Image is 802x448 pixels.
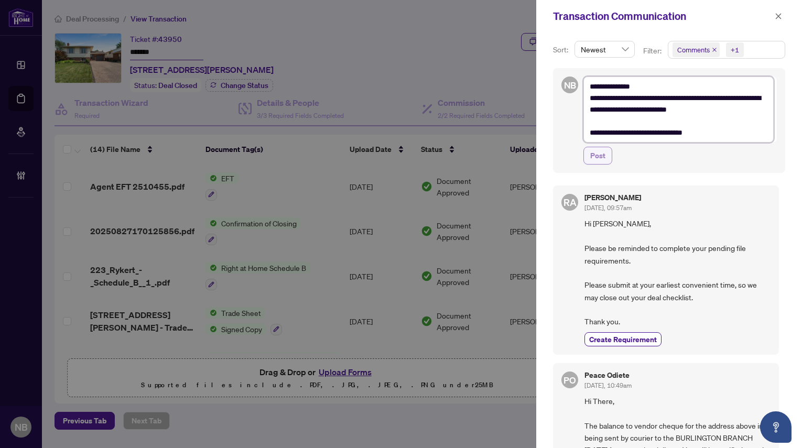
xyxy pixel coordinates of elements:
[584,217,771,327] span: Hi [PERSON_NAME], Please be reminded to complete your pending file requirements. Please submit at...
[563,195,577,210] span: RA
[553,8,772,24] div: Transaction Communication
[581,41,628,57] span: Newest
[583,147,612,165] button: Post
[584,332,662,346] button: Create Requirement
[563,78,576,92] span: NB
[643,45,663,57] p: Filter:
[584,204,632,212] span: [DATE], 09:57am
[775,13,782,20] span: close
[589,334,657,345] span: Create Requirement
[584,371,632,379] h5: Peace Odiete
[563,373,576,387] span: PO
[673,42,720,57] span: Comments
[731,45,739,55] div: +1
[584,194,641,201] h5: [PERSON_NAME]
[760,411,792,443] button: Open asap
[677,45,710,55] span: Comments
[553,44,570,56] p: Sort:
[584,381,632,389] span: [DATE], 10:49am
[712,47,717,52] span: close
[590,147,605,164] span: Post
